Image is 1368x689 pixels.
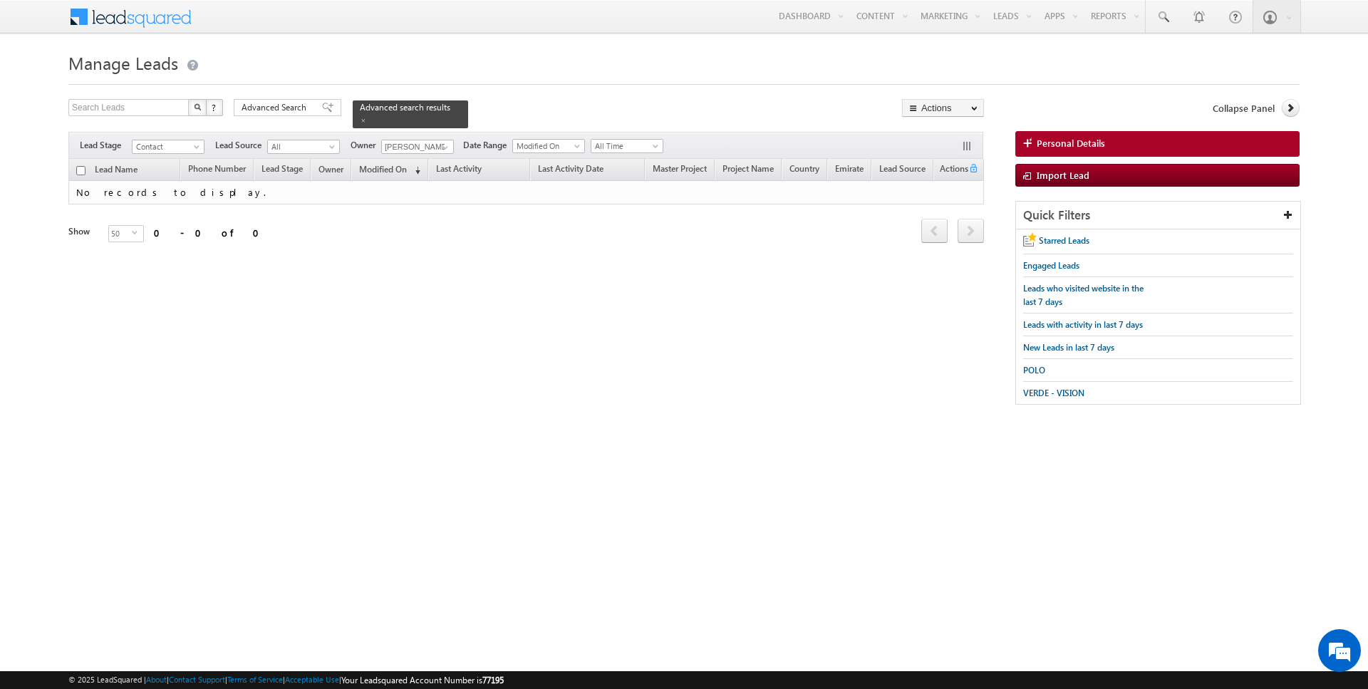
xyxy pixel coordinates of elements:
span: Modified On [513,140,581,152]
span: 50 [109,226,132,242]
span: Advanced search results [360,102,450,113]
a: Lead Stage [254,161,310,180]
a: next [958,220,984,243]
a: About [146,675,167,684]
img: Search [194,103,201,110]
span: Lead Stage [80,139,132,152]
span: Engaged Leads [1023,260,1079,271]
button: ? [206,99,223,116]
a: Emirate [828,161,871,180]
span: Lead Source [879,163,926,174]
a: Personal Details [1015,131,1300,157]
span: ? [212,101,218,113]
span: Manage Leads [68,51,178,74]
a: Show All Items [435,140,452,155]
span: New Leads in last 7 days [1023,342,1114,353]
td: No records to display. [68,181,984,204]
span: Starred Leads [1039,235,1089,246]
a: Contact Support [169,675,225,684]
input: Type to Search [381,140,454,154]
span: Phone Number [188,163,246,174]
span: Lead Source [215,139,267,152]
a: Last Activity Date [531,161,611,180]
a: All [267,140,340,154]
span: POLO [1023,365,1045,375]
a: Modified On (sorted descending) [352,161,427,180]
a: All Time [591,139,663,153]
span: Date Range [463,139,512,152]
span: Emirate [835,163,864,174]
span: Modified On [359,164,407,175]
a: Terms of Service [227,675,283,684]
a: prev [921,220,948,243]
span: select [132,229,143,236]
div: Show [68,225,97,238]
a: Modified On [512,139,585,153]
span: VERDE - VISION [1023,388,1084,398]
span: (sorted descending) [409,165,420,176]
span: © 2025 LeadSquared | | | | | [68,673,504,687]
a: Lead Name [88,162,145,180]
span: Your Leadsquared Account Number is [341,675,504,685]
span: 77195 [482,675,504,685]
span: Owner [318,164,343,175]
span: Personal Details [1037,137,1105,150]
span: Import Lead [1037,169,1089,181]
a: Contact [132,140,204,154]
span: Collapse Panel [1213,102,1275,115]
span: Leads with activity in last 7 days [1023,319,1143,330]
span: prev [921,219,948,243]
button: Actions [902,99,984,117]
div: 0 - 0 of 0 [154,224,268,241]
span: Country [789,163,819,174]
a: Project Name [715,161,781,180]
span: Leads who visited website in the last 7 days [1023,283,1144,307]
span: Master Project [653,163,707,174]
span: Contact [133,140,200,153]
input: Check all records [76,166,85,175]
span: Advanced Search [242,101,311,114]
span: Project Name [722,163,774,174]
a: Phone Number [181,161,253,180]
span: Actions [934,161,968,180]
a: Lead Source [872,161,933,180]
span: All [268,140,336,153]
span: Owner [351,139,381,152]
a: Country [782,161,826,180]
a: Last Activity [429,161,489,180]
div: Quick Filters [1016,202,1300,229]
span: All Time [591,140,659,152]
span: next [958,219,984,243]
a: Acceptable Use [285,675,339,684]
a: Master Project [646,161,714,180]
span: Lead Stage [261,163,303,174]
